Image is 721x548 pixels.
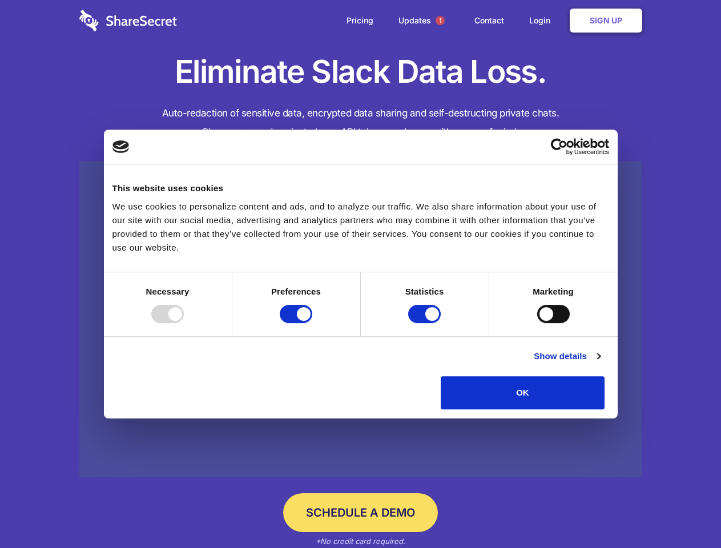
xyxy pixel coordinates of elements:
a: Usercentrics Cookiebot - opens in a new window [509,138,609,155]
img: logo-wordmark-white-trans-d4663122ce5f474addd5e946df7df03e33cb6a1c49d2221995e7729f52c070b2.svg [79,10,177,31]
strong: Statistics [405,287,444,296]
div: We use cookies to personalize content and ads, and to analyze our traffic. We also share informat... [112,200,609,255]
strong: Marketing [533,287,574,296]
a: Wistia video thumbnail [79,161,642,478]
img: logo [112,140,130,153]
strong: Necessary [146,287,190,296]
a: Schedule a Demo [283,493,438,532]
h4: Auto-redaction of sensitive data, encrypted data sharing and self-destructing private chats. Shar... [79,104,642,142]
strong: Preferences [271,287,321,296]
a: Contact [463,3,515,38]
a: Login [518,3,567,38]
h1: Eliminate Slack Data Loss. [79,51,642,92]
a: Sign Up [570,9,642,33]
a: Show details [534,349,600,363]
span: 1 [436,16,445,25]
em: *No credit card required. [316,537,405,546]
a: Pricing [335,3,385,38]
div: This website uses cookies [112,182,609,195]
button: OK [441,376,605,409]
